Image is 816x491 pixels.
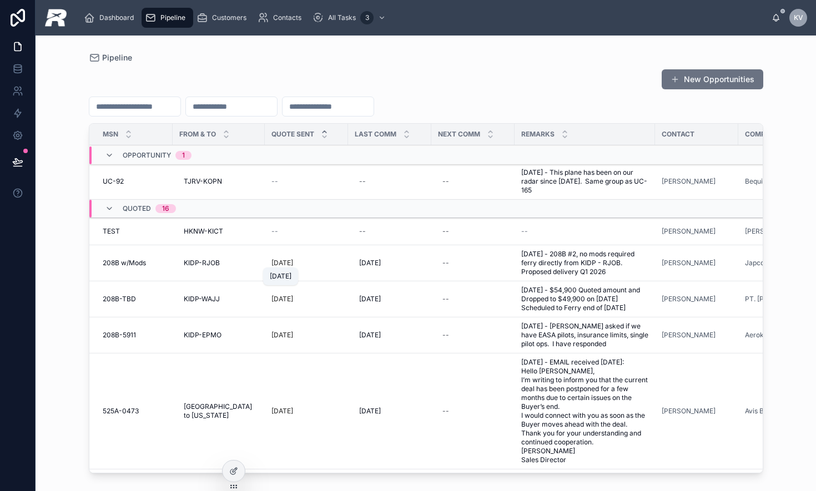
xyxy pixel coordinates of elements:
div: -- [442,177,449,186]
a: Contacts [254,8,309,28]
div: 1 [182,151,185,160]
a: [DATE] [355,290,425,308]
span: Last Comm [355,130,396,139]
a: [PERSON_NAME] [662,295,732,303]
a: [DATE] - 208B #2, no mods required ferry directly from KIDP - RJOB. Proposed delivery Q1 2026 [521,250,648,276]
span: Quote Sent [271,130,314,139]
a: -- [438,173,508,190]
a: [PERSON_NAME] [662,331,732,340]
span: Opportunity [123,151,171,160]
a: [PERSON_NAME] [662,227,716,236]
a: [PERSON_NAME] [662,177,716,186]
a: HKNW-KICT [179,222,258,240]
span: MSN [103,130,118,139]
a: [DATE] - This plane has been on our radar since [DATE]. Same group as UC-165 [521,168,648,195]
span: Remarks [521,130,555,139]
span: Next Comm [438,130,480,139]
span: [DATE] - $54,900 Quoted amount and Dropped to $49,900 on [DATE] Scheduled to Ferry end of [DATE] [521,286,648,312]
a: -- [438,290,508,308]
span: Company [745,130,780,139]
a: Aeroklub Warszawski [745,331,813,340]
span: [PERSON_NAME] [662,407,716,416]
span: Contact [662,130,694,139]
div: -- [442,295,449,303]
div: -- [359,177,366,186]
p: [DATE] [271,407,293,416]
span: -- [271,227,278,236]
div: -- [442,227,449,236]
a: [DATE] [355,254,425,272]
span: [DATE] [359,259,381,267]
span: KIDP-EPMO [184,331,221,340]
button: New Opportunities [662,69,763,89]
span: Customers [212,13,246,22]
span: Dashboard [99,13,134,22]
a: Customers [193,8,254,28]
a: -- [271,177,341,186]
span: UC-92 [103,177,124,186]
a: Pipeline [89,52,132,63]
a: Dashboard [80,8,142,28]
span: KIDP-RJOB [184,259,220,267]
a: All Tasks3 [309,8,391,28]
span: KIDP-WAJJ [184,295,220,303]
a: UC-92 [103,177,166,186]
span: 208B-TBD [103,295,136,303]
a: [PERSON_NAME] [662,259,732,267]
a: [DATE] [271,295,341,303]
a: -- [271,227,341,236]
div: scrollable content [76,6,772,30]
a: [PERSON_NAME] [662,177,732,186]
span: [PERSON_NAME] [662,259,716,267]
span: Quoted [123,204,151,213]
span: -- [271,177,278,186]
a: [DATE] [271,331,341,340]
a: 208B-TBD [103,295,166,303]
span: [DATE] [359,407,381,416]
a: -- [438,222,508,240]
a: [DATE] [355,326,425,344]
span: HKNW-KICT [184,227,223,236]
span: [DATE] [270,272,291,280]
a: -- [355,222,425,240]
a: Bequia Air [745,177,777,186]
a: KIDP-RJOB [179,254,258,272]
a: 208B-5911 [103,331,166,340]
a: 525A-0473 [103,407,166,416]
div: -- [359,227,366,236]
a: [DATE] - [PERSON_NAME] asked if we have EASA pilots, insurance limits, single pilot ops. I have r... [521,322,648,348]
span: Contacts [273,13,301,22]
span: KV [794,13,803,22]
a: -- [355,173,425,190]
a: -- [438,254,508,272]
span: Pipeline [102,52,132,63]
a: [PERSON_NAME] [662,331,716,340]
span: [DATE] - EMAIL received [DATE]: Hello [PERSON_NAME], I’m writing to inform you that the current d... [521,358,648,464]
img: App logo [44,9,67,27]
span: -- [521,227,528,236]
p: [DATE] [271,295,293,303]
p: [DATE] [271,331,293,340]
span: [DATE] [359,331,381,340]
div: -- [442,407,449,416]
span: [DATE] [359,295,381,303]
span: 208B w/Mods [103,259,146,267]
span: From & To [179,130,216,139]
div: -- [442,259,449,267]
a: -- [438,326,508,344]
a: -- [438,402,508,420]
div: 3 [360,11,374,24]
a: Japcon Inc. [745,259,781,267]
span: 525A-0473 [103,407,139,416]
a: [PERSON_NAME] [662,295,716,303]
a: [DATE] [271,259,341,267]
a: [PERSON_NAME] [662,227,732,236]
a: Pipeline [142,8,193,28]
a: KIDP-WAJJ [179,290,258,308]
